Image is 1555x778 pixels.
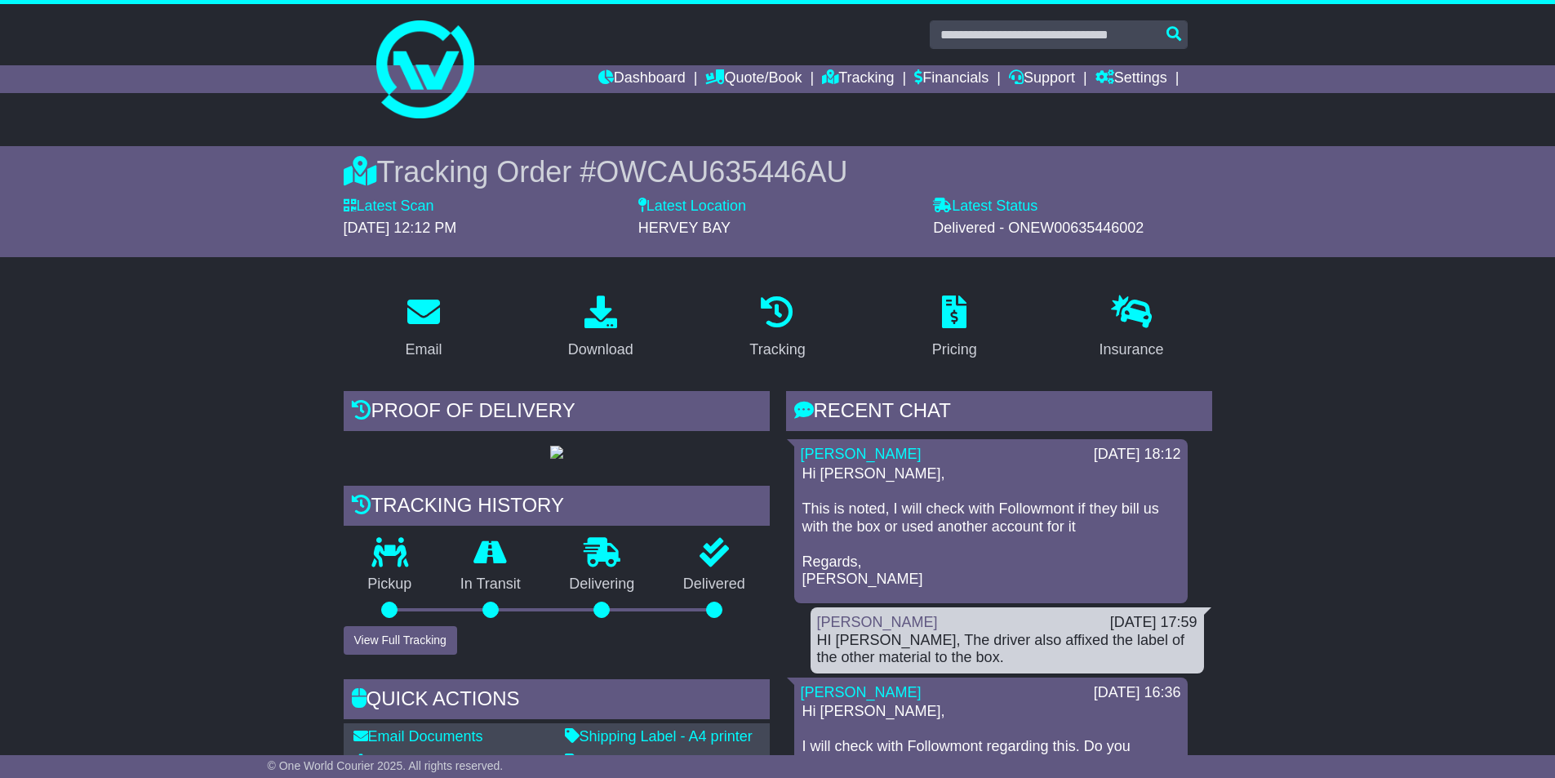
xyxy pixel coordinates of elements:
[344,486,770,530] div: Tracking history
[1009,65,1075,93] a: Support
[565,728,753,745] a: Shipping Label - A4 printer
[568,339,633,361] div: Download
[436,576,545,594] p: In Transit
[344,576,437,594] p: Pickup
[802,465,1180,589] p: Hi [PERSON_NAME], This is noted, I will check with Followmont if they bill us with the box or use...
[353,754,512,770] a: Download Documents
[705,65,802,93] a: Quote/Book
[344,391,770,435] div: Proof of Delivery
[914,65,989,93] a: Financials
[1110,614,1197,632] div: [DATE] 17:59
[394,290,452,367] a: Email
[932,339,977,361] div: Pricing
[822,65,894,93] a: Tracking
[344,198,434,216] label: Latest Scan
[405,339,442,361] div: Email
[545,576,660,594] p: Delivering
[801,446,922,462] a: [PERSON_NAME]
[596,155,847,189] span: OWCAU635446AU
[817,614,938,630] a: [PERSON_NAME]
[598,65,686,93] a: Dashboard
[817,632,1197,667] div: HI [PERSON_NAME], The driver also affixed the label of the other material to the box.
[558,290,644,367] a: Download
[739,290,815,367] a: Tracking
[344,220,457,236] span: [DATE] 12:12 PM
[933,198,1037,216] label: Latest Status
[638,198,746,216] label: Latest Location
[1094,446,1181,464] div: [DATE] 18:12
[659,576,770,594] p: Delivered
[268,759,504,772] span: © One World Courier 2025. All rights reserved.
[344,154,1212,189] div: Tracking Order #
[1094,684,1181,702] div: [DATE] 16:36
[786,391,1212,435] div: RECENT CHAT
[933,220,1144,236] span: Delivered - ONEW00635446002
[344,679,770,723] div: Quick Actions
[801,684,922,700] a: [PERSON_NAME]
[1095,65,1167,93] a: Settings
[922,290,988,367] a: Pricing
[353,728,483,745] a: Email Documents
[550,446,563,459] img: GetPodImage
[749,339,805,361] div: Tracking
[1089,290,1175,367] a: Insurance
[344,626,457,655] button: View Full Tracking
[1100,339,1164,361] div: Insurance
[638,220,731,236] span: HERVEY BAY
